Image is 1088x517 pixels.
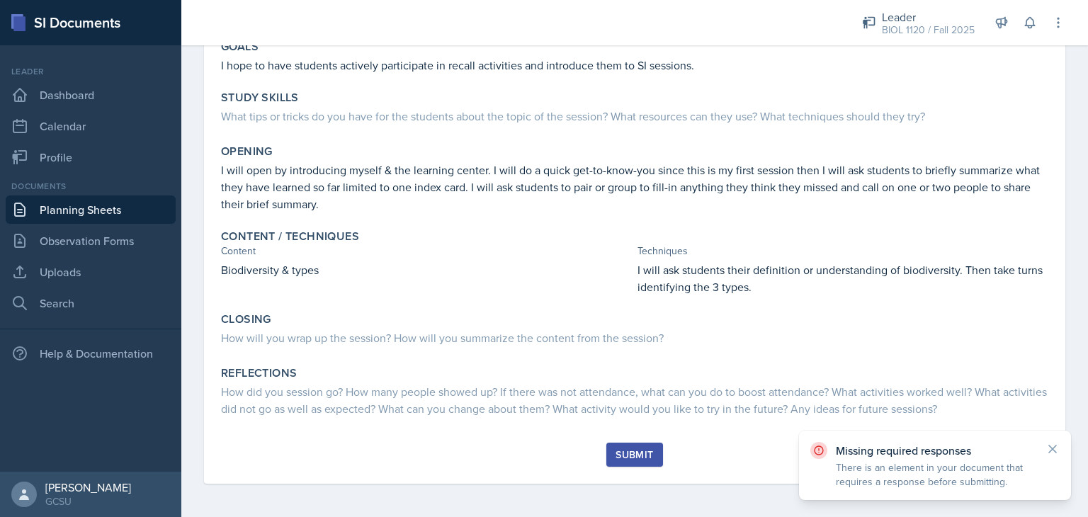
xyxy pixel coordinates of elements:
[45,480,131,494] div: [PERSON_NAME]
[221,144,273,159] label: Opening
[6,227,176,255] a: Observation Forms
[6,180,176,193] div: Documents
[221,161,1048,212] p: I will open by introducing myself & the learning center. I will do a quick get-to-know-you since ...
[6,112,176,140] a: Calendar
[221,108,1048,125] div: What tips or tricks do you have for the students about the topic of the session? What resources c...
[6,289,176,317] a: Search
[882,23,975,38] div: BIOL 1120 / Fall 2025
[836,460,1034,489] p: There is an element in your document that requires a response before submitting.
[221,57,1048,74] p: I hope to have students actively participate in recall activities and introduce them to SI sessions.
[221,383,1048,417] div: How did you session go? How many people showed up? If there was not attendance, what can you do t...
[221,261,632,278] p: Biodiversity & types
[836,443,1034,458] p: Missing required responses
[637,244,1048,258] div: Techniques
[6,339,176,368] div: Help & Documentation
[221,329,1048,346] div: How will you wrap up the session? How will you summarize the content from the session?
[6,65,176,78] div: Leader
[882,8,975,25] div: Leader
[6,143,176,171] a: Profile
[6,195,176,224] a: Planning Sheets
[221,91,299,105] label: Study Skills
[221,229,359,244] label: Content / Techniques
[221,40,259,54] label: Goals
[616,449,653,460] div: Submit
[6,81,176,109] a: Dashboard
[45,494,131,509] div: GCSU
[606,443,662,467] button: Submit
[221,312,271,326] label: Closing
[221,366,297,380] label: Reflections
[6,258,176,286] a: Uploads
[221,244,632,258] div: Content
[637,261,1048,295] p: I will ask students their definition or understanding of biodiversity. Then take turns identifyin...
